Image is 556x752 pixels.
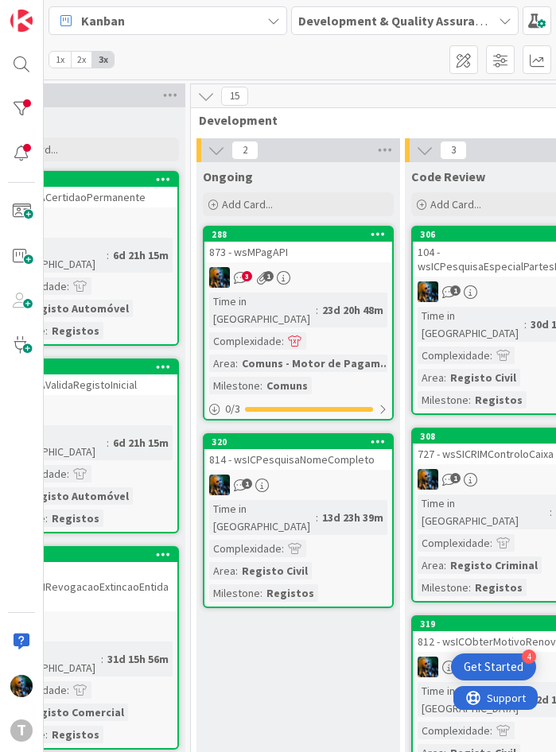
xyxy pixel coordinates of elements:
b: Development & Quality Assurance [298,13,496,29]
div: Milestone [418,391,469,409]
div: Milestone [209,377,260,394]
div: 320 [204,435,392,449]
span: : [45,726,48,743]
div: Area [209,355,235,372]
div: 873 - wsMPagAPI [204,242,392,262]
span: : [260,377,262,394]
span: 2x [71,52,92,68]
span: : [550,503,552,521]
a: 320814 - wsICPesquisaNomeCompletoJCTime in [GEOGRAPHIC_DATA]:13d 23h 39mComplexidade:Area:Registo... [203,433,394,608]
div: 6d 21h 15m [109,246,173,264]
span: 2 [231,141,259,160]
div: 4 [522,649,536,664]
span: Add Card... [430,197,481,211]
span: : [316,301,318,319]
div: Registos [48,510,103,527]
div: Registo Comercial [23,704,128,721]
span: : [524,316,527,333]
span: 1 [450,473,461,483]
div: Registos [262,584,318,602]
a: 288873 - wsMPagAPIJCTime in [GEOGRAPHIC_DATA]:23d 20h 48mComplexidade:Area:Comuns - Motor de Paga... [203,226,394,421]
div: Area [209,562,235,580]
span: : [260,584,262,602]
span: 3 [440,141,467,160]
span: : [490,347,492,364]
div: Registo Civil [238,562,312,580]
span: 15 [221,87,248,106]
span: : [469,579,471,596]
img: JC [10,675,33,697]
span: : [45,322,48,339]
span: : [490,534,492,552]
span: : [282,332,284,350]
div: Complexidade [418,534,490,552]
span: 3x [92,52,114,68]
span: : [469,391,471,409]
span: : [235,355,238,372]
div: Complexidade [418,347,490,364]
span: : [45,510,48,527]
span: : [67,277,69,295]
span: 1x [49,52,71,68]
span: : [67,681,69,699]
span: : [67,465,69,483]
div: Time in [GEOGRAPHIC_DATA] [418,494,550,529]
div: JC [204,475,392,495]
img: JC [418,469,438,490]
div: Registos [48,726,103,743]
div: 23d 20h 48m [318,301,387,319]
div: Registos [471,579,527,596]
span: 3 [242,271,252,281]
div: Time in [GEOGRAPHIC_DATA] [209,293,316,328]
div: Complexidade [209,332,282,350]
div: Milestone [209,584,260,602]
div: Registo Civil [446,369,520,386]
span: Ongoing [203,169,253,184]
div: 13d 23h 39m [318,509,387,526]
div: Complexidade [209,540,282,557]
div: Complexidade [418,722,490,739]
span: : [107,246,109,264]
span: 1 [242,479,252,489]
div: Milestone [418,579,469,596]
div: Registos [48,322,103,339]
div: Area [418,556,444,574]
div: Registo Criminal [446,556,542,574]
div: Registos [471,391,527,409]
div: 288 [204,227,392,242]
div: Time in [GEOGRAPHIC_DATA] [418,682,524,717]
span: 1 [263,271,274,281]
span: : [107,434,109,452]
img: Visit kanbanzone.com [10,10,33,32]
span: : [444,556,446,574]
div: Comuns - Motor de Pagam... [238,355,394,372]
span: 1 [450,285,461,296]
div: T [10,719,33,742]
img: JC [209,475,230,495]
div: Area [418,369,444,386]
span: Add Card... [222,197,273,211]
div: 320814 - wsICPesquisaNomeCompleto [204,435,392,470]
img: JC [418,281,438,302]
div: Open Get Started checklist, remaining modules: 4 [451,653,536,680]
div: 288 [212,229,392,240]
div: Comuns [262,377,312,394]
span: : [316,509,318,526]
div: Get Started [464,659,523,675]
div: 6d 21h 15m [109,434,173,452]
img: JC [418,657,438,677]
div: JC [204,267,392,288]
span: : [282,540,284,557]
span: Support [33,2,72,21]
div: 31d 15h 56m [103,650,173,668]
div: 320 [212,436,392,448]
div: Registo Automóvel [23,300,133,317]
span: : [490,722,492,739]
div: Time in [GEOGRAPHIC_DATA] [418,307,524,342]
div: Registo Automóvel [23,487,133,505]
div: 814 - wsICPesquisaNomeCompleto [204,449,392,470]
span: Code Review [411,169,485,184]
img: JC [209,267,230,288]
div: Time in [GEOGRAPHIC_DATA] [209,500,316,535]
span: : [444,369,446,386]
